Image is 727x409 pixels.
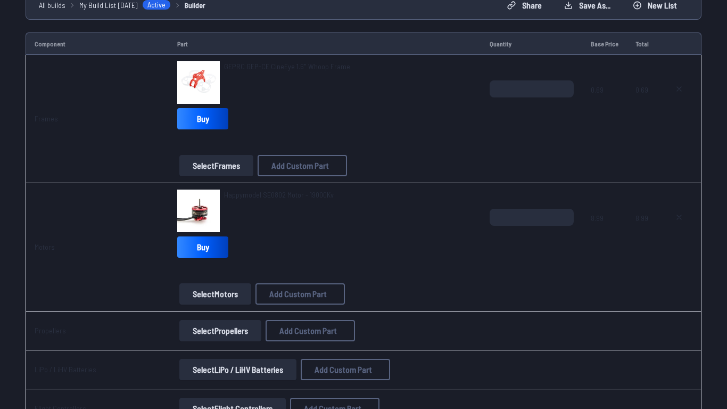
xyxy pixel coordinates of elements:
span: 8.99 [635,209,649,260]
img: image [177,190,220,232]
a: SelectMotors [177,283,253,305]
button: SelectPropellers [179,320,261,341]
span: 8.99 [591,209,618,260]
a: SelectPropellers [177,320,263,341]
span: Add Custom Part [269,290,327,298]
a: SelectLiPo / LiHV Batteries [177,359,299,380]
a: LiPo / LiHV Batteries [35,365,96,374]
button: Add Custom Part [266,320,355,341]
span: 0.69 [635,80,649,132]
td: Quantity [481,32,582,55]
span: Add Custom Part [315,365,372,374]
a: Motors [35,242,55,251]
td: Component [26,32,169,55]
span: GEPRC GEP-CE CineEye 1.6" Whoop Frame [224,62,350,71]
button: SelectLiPo / LiHV Batteries [179,359,296,380]
span: Happymodel SE0802 Motor - 19000Kv [224,190,334,199]
td: Part [169,32,481,55]
a: Buy [177,108,228,129]
span: Add Custom Part [279,326,337,335]
button: Add Custom Part [255,283,345,305]
a: Happymodel SE0802 Motor - 19000Kv [224,190,334,200]
a: SelectFrames [177,155,255,176]
td: Total [627,32,657,55]
a: Frames [35,114,58,123]
button: SelectFrames [179,155,253,176]
td: Base Price [582,32,627,55]
a: Propellers [35,326,66,335]
img: image [177,61,220,104]
button: Add Custom Part [301,359,390,380]
button: SelectMotors [179,283,251,305]
span: 0.69 [591,80,618,132]
a: Buy [177,236,228,258]
a: GEPRC GEP-CE CineEye 1.6" Whoop Frame [224,61,350,72]
span: Add Custom Part [271,161,329,170]
button: Add Custom Part [258,155,347,176]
